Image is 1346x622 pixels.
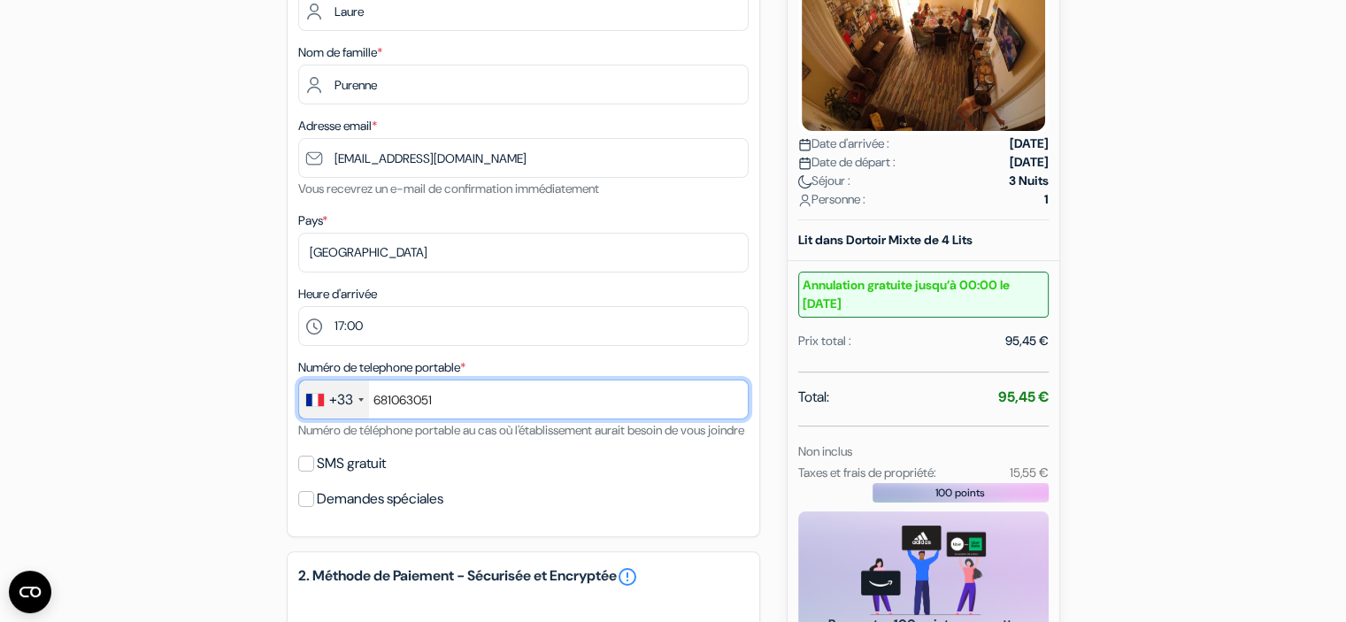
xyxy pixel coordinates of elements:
[329,389,353,411] div: +33
[798,272,1049,318] small: Annulation gratuite jusqu’à 00:00 le [DATE]
[1005,332,1049,350] div: 95,45 €
[1044,190,1049,209] strong: 1
[1010,134,1049,153] strong: [DATE]
[935,485,985,501] span: 100 points
[298,211,327,230] label: Pays
[798,172,850,190] span: Séjour :
[298,117,377,135] label: Adresse email
[798,138,811,151] img: calendar.svg
[798,465,936,480] small: Taxes et frais de propriété:
[798,157,811,170] img: calendar.svg
[798,387,829,408] span: Total:
[798,194,811,207] img: user_icon.svg
[298,138,749,178] input: Entrer adresse e-mail
[298,380,749,419] input: 6 12 34 56 78
[1009,465,1048,480] small: 15,55 €
[798,190,865,209] span: Personne :
[298,422,744,438] small: Numéro de téléphone portable au cas où l'établissement aurait besoin de vous joindre
[298,43,382,62] label: Nom de famille
[298,358,465,377] label: Numéro de telephone portable
[798,175,811,188] img: moon.svg
[798,153,896,172] span: Date de départ :
[861,526,986,615] img: gift_card_hero_new.png
[317,451,386,476] label: SMS gratuit
[9,571,51,613] button: Ouvrir le widget CMP
[1010,153,1049,172] strong: [DATE]
[298,566,749,587] h5: 2. Méthode de Paiement - Sécurisée et Encryptée
[298,65,749,104] input: Entrer le nom de famille
[298,180,599,196] small: Vous recevrez un e-mail de confirmation immédiatement
[798,134,889,153] span: Date d'arrivée :
[998,388,1049,406] strong: 95,45 €
[1009,172,1049,190] strong: 3 Nuits
[298,285,377,303] label: Heure d'arrivée
[798,332,851,350] div: Prix total :
[798,232,973,248] b: Lit dans Dortoir Mixte de 4 Lits
[798,443,852,459] small: Non inclus
[299,380,369,419] div: France: +33
[317,487,443,511] label: Demandes spéciales
[617,566,638,587] a: error_outline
